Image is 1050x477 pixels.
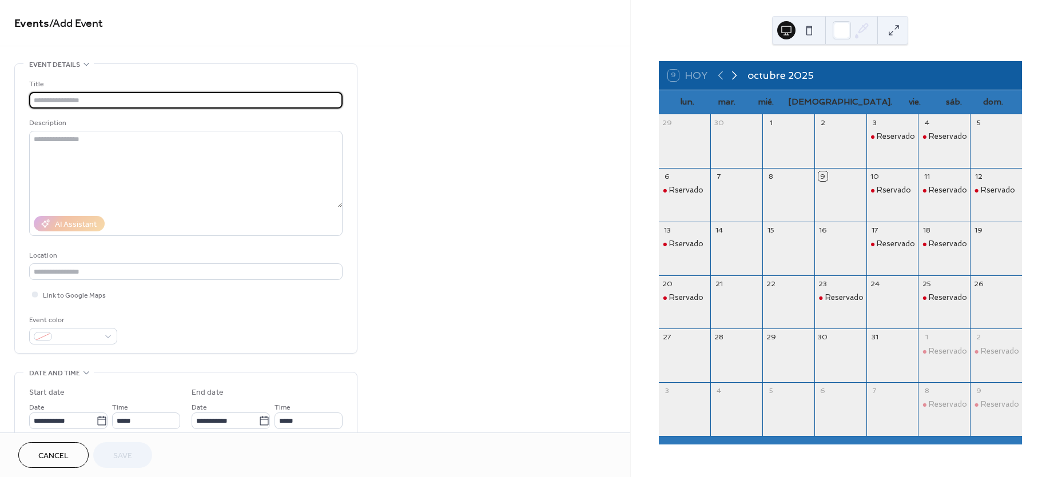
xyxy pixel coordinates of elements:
[662,225,672,235] div: 13
[973,90,1013,114] div: dom.
[974,171,984,181] div: 12
[929,131,967,142] div: Reservado
[29,314,115,326] div: Event color
[866,239,918,249] div: Reservado
[14,13,49,35] a: Events
[659,185,711,195] div: Rservado
[929,185,967,195] div: Reservado
[662,386,672,396] div: 3
[895,90,934,114] div: vie.
[929,346,967,356] div: Reservado
[707,90,746,114] div: mar.
[714,332,724,342] div: 28
[18,442,89,468] button: Cancel
[49,13,103,35] span: / Add Event
[825,292,864,303] div: Reservado
[970,399,1022,410] div: Reservado
[192,387,224,399] div: End date
[929,239,967,249] div: Reservado
[866,131,918,142] div: Reservado
[818,118,828,127] div: 2
[766,225,776,235] div: 15
[38,450,69,462] span: Cancel
[974,386,984,396] div: 9
[870,332,880,342] div: 31
[668,90,707,114] div: lun.
[934,90,974,114] div: sáb.
[981,346,1019,356] div: Reservado
[870,386,880,396] div: 7
[766,118,776,127] div: 1
[714,171,724,181] div: 7
[981,185,1015,195] div: Rservado
[669,292,703,303] div: Rservado
[929,292,967,303] div: Reservado
[918,185,970,195] div: Reservado
[918,131,970,142] div: Reservado
[870,279,880,288] div: 24
[662,118,672,127] div: 29
[29,367,80,379] span: Date and time
[29,402,45,414] span: Date
[922,171,932,181] div: 11
[785,90,895,114] div: [DEMOGRAPHIC_DATA].
[922,332,932,342] div: 1
[922,386,932,396] div: 8
[669,185,703,195] div: Rservado
[747,68,814,83] div: octubre 2025
[662,279,672,288] div: 20
[43,290,106,302] span: Link to Google Maps
[818,279,828,288] div: 23
[275,402,291,414] span: Time
[974,279,984,288] div: 26
[814,292,866,303] div: Reservado
[877,239,915,249] div: Reservado
[714,279,724,288] div: 21
[29,117,340,129] div: Description
[970,185,1022,195] div: Rservado
[669,239,703,249] div: Rservado
[870,225,880,235] div: 17
[929,399,967,410] div: Reservado
[922,118,932,127] div: 4
[922,225,932,235] div: 18
[877,131,915,142] div: Reservado
[766,171,776,181] div: 8
[766,279,776,288] div: 22
[870,171,880,181] div: 10
[714,118,724,127] div: 30
[714,225,724,235] div: 14
[974,332,984,342] div: 2
[818,332,828,342] div: 30
[974,225,984,235] div: 19
[870,118,880,127] div: 3
[918,346,970,356] div: Reservado
[192,402,207,414] span: Date
[746,90,786,114] div: mié.
[866,185,918,195] div: Rservado
[877,185,911,195] div: Rservado
[981,399,1019,410] div: Reservado
[970,346,1022,356] div: Reservado
[29,78,340,90] div: Title
[29,59,80,71] span: Event details
[818,171,828,181] div: 9
[112,402,128,414] span: Time
[29,387,65,399] div: Start date
[918,399,970,410] div: Reservado
[974,118,984,127] div: 5
[818,225,828,235] div: 16
[662,332,672,342] div: 27
[659,292,711,303] div: Rservado
[659,239,711,249] div: Rservado
[662,171,672,181] div: 6
[714,386,724,396] div: 4
[766,332,776,342] div: 29
[922,279,932,288] div: 25
[766,386,776,396] div: 5
[918,292,970,303] div: Reservado
[29,250,340,262] div: Location
[918,239,970,249] div: Reservado
[818,386,828,396] div: 6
